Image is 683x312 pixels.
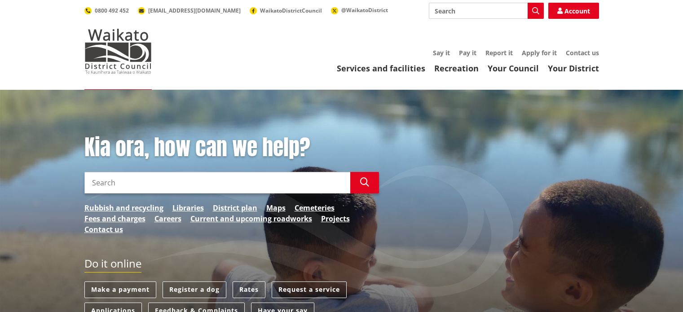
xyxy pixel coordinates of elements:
a: Rubbish and recycling [84,202,163,213]
a: Cemeteries [295,202,335,213]
a: Apply for it [522,48,557,57]
a: Report it [485,48,513,57]
span: [EMAIL_ADDRESS][DOMAIN_NAME] [148,7,241,14]
a: District plan [213,202,257,213]
a: Your District [548,63,599,74]
a: Your Council [488,63,539,74]
a: Rates [233,281,265,298]
a: 0800 492 452 [84,7,129,14]
a: [EMAIL_ADDRESS][DOMAIN_NAME] [138,7,241,14]
span: 0800 492 452 [95,7,129,14]
a: Request a service [272,281,347,298]
a: Recreation [434,63,479,74]
a: Projects [321,213,350,224]
a: Fees and charges [84,213,145,224]
a: Careers [154,213,181,224]
a: Maps [266,202,286,213]
h2: Do it online [84,257,141,273]
a: Contact us [84,224,123,235]
a: Contact us [566,48,599,57]
a: Account [548,3,599,19]
a: Current and upcoming roadworks [190,213,312,224]
a: Make a payment [84,281,156,298]
input: Search input [429,3,544,19]
a: Services and facilities [337,63,425,74]
h1: Kia ora, how can we help? [84,135,379,161]
a: Say it [433,48,450,57]
input: Search input [84,172,350,193]
a: Pay it [459,48,476,57]
a: @WaikatoDistrict [331,6,388,14]
span: WaikatoDistrictCouncil [260,7,322,14]
span: @WaikatoDistrict [341,6,388,14]
a: WaikatoDistrictCouncil [250,7,322,14]
a: Register a dog [163,281,226,298]
a: Libraries [172,202,204,213]
img: Waikato District Council - Te Kaunihera aa Takiwaa o Waikato [84,29,152,74]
